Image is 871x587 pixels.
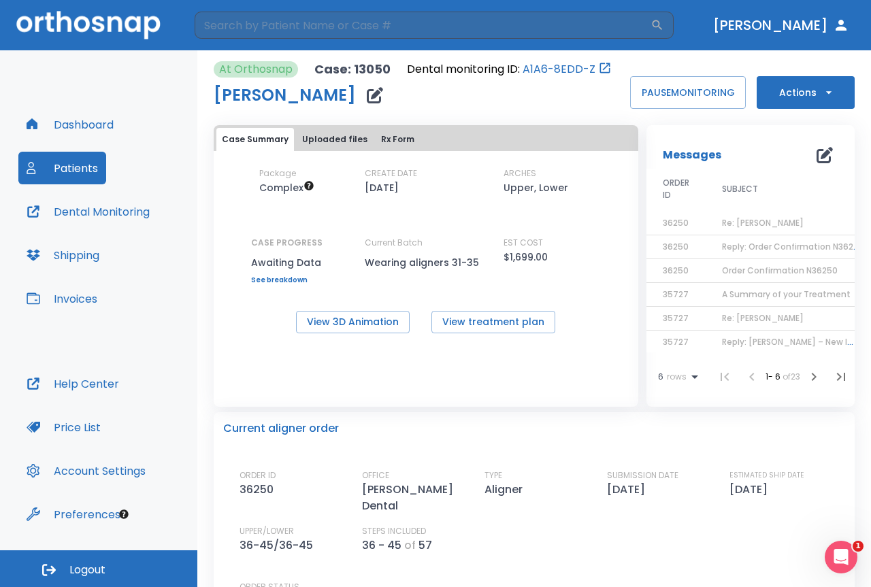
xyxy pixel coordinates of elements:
[663,147,721,163] p: Messages
[757,76,855,109] button: Actions
[259,167,296,180] p: Package
[722,183,758,195] span: SUBJECT
[663,265,689,276] span: 36250
[219,61,293,78] p: At Orthosnap
[404,537,416,554] p: of
[729,469,804,482] p: ESTIMATED SHIP DATE
[365,180,399,196] p: [DATE]
[484,482,528,498] p: Aligner
[362,482,478,514] p: [PERSON_NAME] Dental
[18,282,105,315] button: Invoices
[431,311,555,333] button: View treatment plan
[314,61,391,78] p: Case: 13050
[18,239,108,271] button: Shipping
[504,180,568,196] p: Upper, Lower
[407,61,520,78] p: Dental monitoring ID:
[362,525,426,537] p: STEPS INCLUDED
[195,12,651,39] input: Search by Patient Name or Case #
[708,13,855,37] button: [PERSON_NAME]
[240,482,279,498] p: 36250
[240,469,276,482] p: ORDER ID
[729,482,773,498] p: [DATE]
[484,469,502,482] p: TYPE
[223,420,339,437] p: Current aligner order
[297,128,373,151] button: Uploaded files
[663,177,689,201] span: ORDER ID
[214,87,356,103] h1: [PERSON_NAME]
[69,563,105,577] span: Logout
[18,108,122,141] button: Dashboard
[663,288,689,300] span: 35727
[18,411,109,443] button: Price List
[607,469,678,482] p: SUBMISSION DATE
[18,152,106,184] button: Patients
[630,76,746,109] button: PAUSEMONITORING
[251,237,323,249] p: CASE PROGRESS
[853,541,864,552] span: 1
[504,167,536,180] p: ARCHES
[18,367,127,400] button: Help Center
[216,128,636,151] div: tabs
[365,237,487,249] p: Current Batch
[407,61,612,78] div: Open patient in dental monitoring portal
[523,61,595,78] a: A1A6-8EDD-Z
[216,128,294,151] button: Case Summary
[658,372,663,382] span: 6
[663,217,689,229] span: 36250
[362,469,389,482] p: OFFICE
[362,537,401,554] p: 36 - 45
[376,128,420,151] button: Rx Form
[825,541,857,573] iframe: Intercom live chat
[240,525,294,537] p: UPPER/LOWER
[365,167,417,180] p: CREATE DATE
[251,254,323,271] p: Awaiting Data
[504,237,543,249] p: EST COST
[18,454,154,487] button: Account Settings
[722,265,838,276] span: Order Confirmation N36250
[118,508,130,520] div: Tooltip anchor
[607,482,651,498] p: [DATE]
[663,241,689,252] span: 36250
[783,371,800,382] span: of 23
[16,11,161,39] img: Orthosnap
[663,312,689,324] span: 35727
[722,288,851,300] span: A Summary of your Treatment
[722,241,864,252] span: Reply: Order Confirmation N36250
[18,195,158,228] button: Dental Monitoring
[365,254,487,271] p: Wearing aligners 31-35
[251,276,323,284] a: See breakdown
[766,371,783,382] span: 1 - 6
[722,217,804,229] span: Re: [PERSON_NAME]
[240,537,318,554] p: 36-45/36-45
[504,249,548,265] p: $1,699.00
[722,312,804,324] span: Re: [PERSON_NAME]
[663,372,687,382] span: rows
[296,311,410,333] button: View 3D Animation
[663,336,689,348] span: 35727
[18,498,129,531] button: Preferences
[259,181,314,195] span: Up to 50 Steps (100 aligners)
[418,537,432,554] p: 57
